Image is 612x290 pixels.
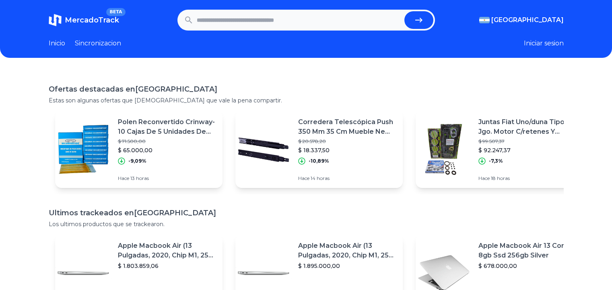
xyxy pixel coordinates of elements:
[416,111,583,188] a: Featured imageJuntas Fiat Uno/duna Tipo 1.6 Jgo. Motor C/retenes Y Bulones$ 99.507,37$ 92.247,37-...
[235,111,403,188] a: Featured imageCorredera Telescópica Push 350 Mm 35 Cm Mueble Ne [PERSON_NAME]$ 20.578,20$ 18.337,...
[118,146,216,154] p: $ 65.000,00
[106,8,125,16] span: BETA
[55,121,111,178] img: Featured image
[298,241,396,260] p: Apple Macbook Air (13 Pulgadas, 2020, Chip M1, 256 Gb De Ssd, 8 Gb De Ram) - Plata
[298,117,396,137] p: Corredera Telescópica Push 350 Mm 35 Cm Mueble Ne [PERSON_NAME]
[55,111,223,188] a: Featured imagePolen Reconvertido Crinway-10 Cajas De 5 Unidades De 5ml C/u$ 71.500,00$ 65.000,00-...
[478,138,577,145] p: $ 99.507,37
[118,241,216,260] p: Apple Macbook Air (13 Pulgadas, 2020, Chip M1, 256 Gb De Ssd, 8 Gb De Ram) - Plata
[65,16,119,25] span: MercadoTrack
[416,121,472,178] img: Featured image
[49,14,62,27] img: MercadoTrack
[298,138,396,145] p: $ 20.578,20
[491,15,564,25] span: [GEOGRAPHIC_DATA]
[118,138,216,145] p: $ 71.500,00
[479,17,490,23] img: Argentina
[118,117,216,137] p: Polen Reconvertido Crinway-10 Cajas De 5 Unidades De 5ml C/u
[298,262,396,270] p: $ 1.895.000,00
[298,146,396,154] p: $ 18.337,50
[118,262,216,270] p: $ 1.803.859,06
[298,175,396,182] p: Hace 14 horas
[75,39,121,48] a: Sincronizacion
[49,96,564,104] p: Estas son algunas ofertas que [DEMOGRAPHIC_DATA] que vale la pena compartir.
[49,220,564,228] p: Los ultimos productos que se trackearon.
[524,39,564,48] button: Iniciar sesion
[49,39,65,48] a: Inicio
[49,14,119,27] a: MercadoTrackBETA
[128,158,146,164] p: -9,09%
[478,117,577,137] p: Juntas Fiat Uno/duna Tipo 1.6 Jgo. Motor C/retenes Y Bulones
[478,262,577,270] p: $ 678.000,00
[49,207,564,219] h1: Ultimos trackeados en [GEOGRAPHIC_DATA]
[478,175,577,182] p: Hace 18 horas
[309,158,329,164] p: -10,89%
[489,158,503,164] p: -7,3%
[235,121,292,178] img: Featured image
[478,241,577,260] p: Apple Macbook Air 13 Core I5 8gb Ssd 256gb Silver
[118,175,216,182] p: Hace 13 horas
[49,84,564,95] h1: Ofertas destacadas en [GEOGRAPHIC_DATA]
[478,146,577,154] p: $ 92.247,37
[479,15,564,25] button: [GEOGRAPHIC_DATA]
